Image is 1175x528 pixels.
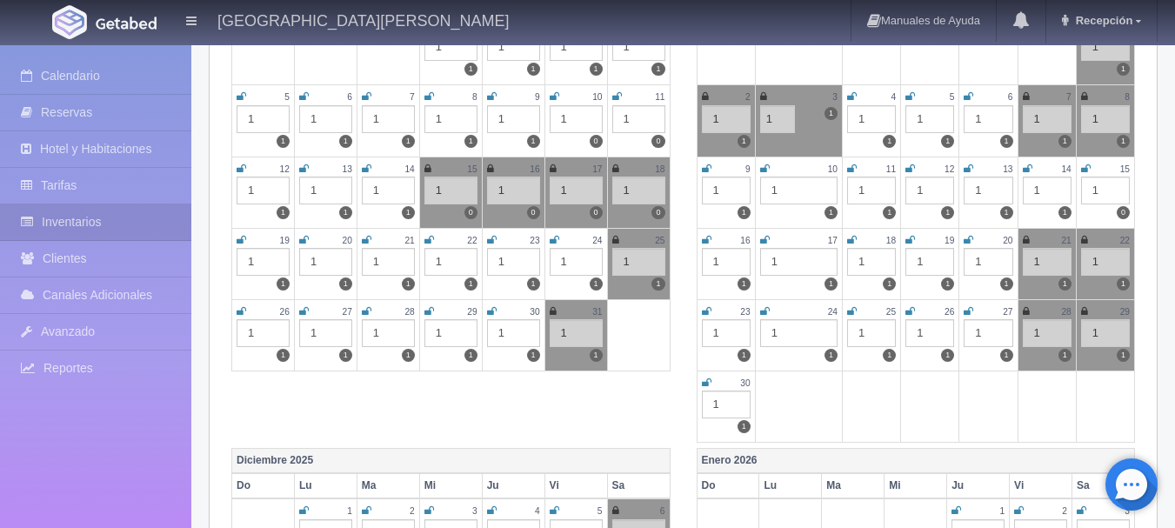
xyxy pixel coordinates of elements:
[343,307,352,317] small: 27
[1081,248,1130,276] div: 1
[419,473,482,498] th: Mi
[550,177,603,204] div: 1
[424,105,477,133] div: 1
[964,105,1012,133] div: 1
[1117,349,1130,362] label: 1
[832,92,838,102] small: 3
[825,277,838,291] label: 1
[402,277,415,291] label: 1
[1117,277,1130,291] label: 1
[402,206,415,219] label: 1
[905,105,954,133] div: 1
[702,391,751,418] div: 1
[945,164,954,174] small: 12
[738,277,751,291] label: 1
[847,105,896,133] div: 1
[655,92,664,102] small: 11
[825,107,838,120] label: 1
[886,307,896,317] small: 25
[299,177,352,204] div: 1
[1000,206,1013,219] label: 1
[424,319,477,347] div: 1
[1117,63,1130,76] label: 1
[1061,164,1071,174] small: 14
[1003,307,1012,317] small: 27
[825,206,838,219] label: 1
[950,92,955,102] small: 5
[1061,236,1071,245] small: 21
[590,206,603,219] label: 0
[482,473,544,498] th: Ju
[745,92,751,102] small: 2
[487,33,540,61] div: 1
[467,164,477,174] small: 15
[362,319,415,347] div: 1
[590,277,603,291] label: 1
[745,164,751,174] small: 9
[651,135,664,148] label: 0
[410,92,415,102] small: 7
[612,248,665,276] div: 1
[941,277,954,291] label: 1
[1003,164,1012,174] small: 13
[280,236,290,245] small: 19
[52,5,87,39] img: Getabed
[1072,14,1133,27] span: Recepción
[1023,319,1072,347] div: 1
[1117,135,1130,148] label: 1
[404,164,414,174] small: 14
[590,135,603,148] label: 0
[535,92,540,102] small: 9
[464,63,477,76] label: 1
[883,135,896,148] label: 1
[362,105,415,133] div: 1
[883,277,896,291] label: 1
[464,349,477,362] label: 1
[1120,236,1130,245] small: 22
[237,177,290,204] div: 1
[1023,177,1072,204] div: 1
[280,307,290,317] small: 26
[1125,506,1130,516] small: 3
[472,92,477,102] small: 8
[467,236,477,245] small: 22
[550,248,603,276] div: 1
[280,164,290,174] small: 12
[424,177,477,204] div: 1
[424,248,477,276] div: 1
[999,506,1005,516] small: 1
[738,349,751,362] label: 1
[343,164,352,174] small: 13
[1010,473,1072,498] th: Vi
[612,33,665,61] div: 1
[945,236,954,245] small: 19
[530,164,539,174] small: 16
[550,33,603,61] div: 1
[738,135,751,148] label: 1
[760,319,838,347] div: 1
[527,206,540,219] label: 0
[592,307,602,317] small: 31
[232,473,295,498] th: Do
[847,177,896,204] div: 1
[1003,236,1012,245] small: 20
[1125,92,1130,102] small: 8
[1058,349,1072,362] label: 1
[612,105,665,133] div: 1
[822,473,885,498] th: Ma
[1062,506,1067,516] small: 2
[947,473,1010,498] th: Ju
[277,277,290,291] label: 1
[1000,135,1013,148] label: 1
[651,206,664,219] label: 0
[740,378,750,388] small: 30
[527,349,540,362] label: 1
[828,236,838,245] small: 17
[590,63,603,76] label: 1
[905,248,954,276] div: 1
[294,473,357,498] th: Lu
[828,307,838,317] small: 24
[404,307,414,317] small: 28
[612,177,665,204] div: 1
[702,248,751,276] div: 1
